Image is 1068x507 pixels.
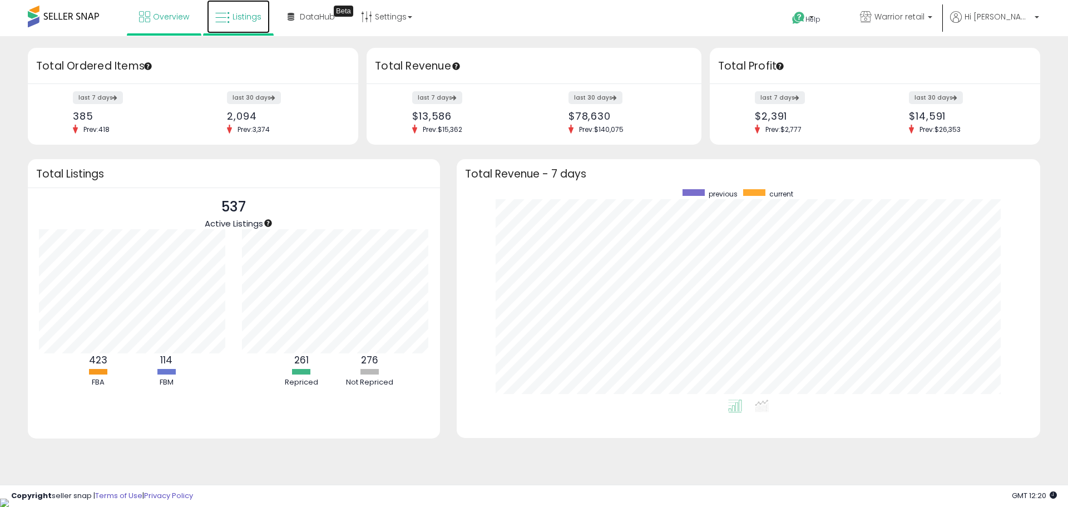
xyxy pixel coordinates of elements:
[205,196,263,218] p: 537
[568,91,622,104] label: last 30 days
[1012,490,1057,501] span: 2025-10-10 12:20 GMT
[718,58,1032,74] h3: Total Profit
[361,353,378,367] b: 276
[294,353,309,367] b: 261
[874,11,924,22] span: Warrior retail
[263,218,273,228] div: Tooltip anchor
[143,61,153,71] div: Tooltip anchor
[89,353,107,367] b: 423
[233,11,261,22] span: Listings
[451,61,461,71] div: Tooltip anchor
[755,91,805,104] label: last 7 days
[11,491,193,501] div: seller snap | |
[227,91,281,104] label: last 30 days
[78,125,115,134] span: Prev: 418
[375,58,693,74] h3: Total Revenue
[73,91,123,104] label: last 7 days
[792,11,805,25] i: Get Help
[755,110,867,122] div: $2,391
[709,189,738,199] span: previous
[568,110,682,122] div: $78,630
[465,170,1032,178] h3: Total Revenue - 7 days
[144,490,193,501] a: Privacy Policy
[769,189,793,199] span: current
[205,218,263,229] span: Active Listings
[268,377,335,388] div: Repriced
[965,11,1031,22] span: Hi [PERSON_NAME]
[573,125,629,134] span: Prev: $140,075
[133,377,200,388] div: FBM
[805,14,820,24] span: Help
[914,125,966,134] span: Prev: $26,353
[909,110,1021,122] div: $14,591
[909,91,963,104] label: last 30 days
[334,6,353,17] div: Tooltip anchor
[36,58,350,74] h3: Total Ordered Items
[153,11,189,22] span: Overview
[160,353,172,367] b: 114
[73,110,185,122] div: 385
[300,11,335,22] span: DataHub
[11,490,52,501] strong: Copyright
[775,61,785,71] div: Tooltip anchor
[65,377,131,388] div: FBA
[232,125,275,134] span: Prev: 3,374
[412,91,462,104] label: last 7 days
[760,125,807,134] span: Prev: $2,777
[337,377,403,388] div: Not Repriced
[227,110,339,122] div: 2,094
[95,490,142,501] a: Terms of Use
[412,110,526,122] div: $13,586
[783,3,842,36] a: Help
[950,11,1039,36] a: Hi [PERSON_NAME]
[417,125,468,134] span: Prev: $15,362
[36,170,432,178] h3: Total Listings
